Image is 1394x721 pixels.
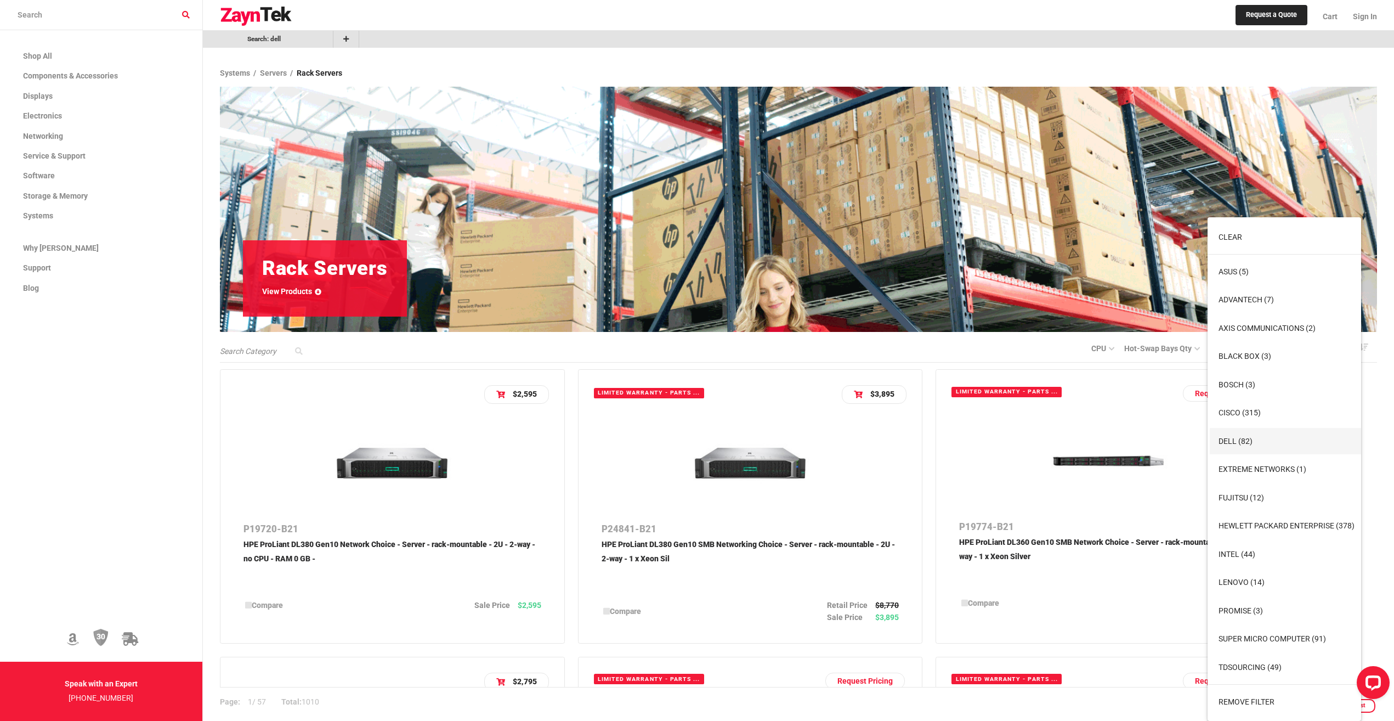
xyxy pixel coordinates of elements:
[1219,634,1326,643] span: Super Micro Computer (91)
[1219,578,1265,587] span: Lenovo (14)
[1219,663,1282,672] span: TDSourcing (49)
[1219,493,1264,502] span: Fujitsu (12)
[1219,521,1355,530] span: Hewlett Packard Enterprise (378)
[1219,550,1255,559] span: Intel (44)
[1219,465,1306,474] span: Extreme Networks (1)
[1219,606,1263,615] span: Promise (3)
[1219,295,1274,304] span: Advantech (7)
[1219,352,1271,360] span: Black Box (3)
[1219,267,1249,276] span: ASUS (5)
[1348,662,1394,708] iframe: LiveChat chat widget
[1219,437,1253,446] span: Dell (82)
[1219,697,1274,706] span: Remove Filter
[1219,408,1261,417] span: Cisco (315)
[1219,380,1255,389] span: Bosch (3)
[1219,233,1242,241] span: Clear
[1219,324,1316,333] span: Axis Communications (2)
